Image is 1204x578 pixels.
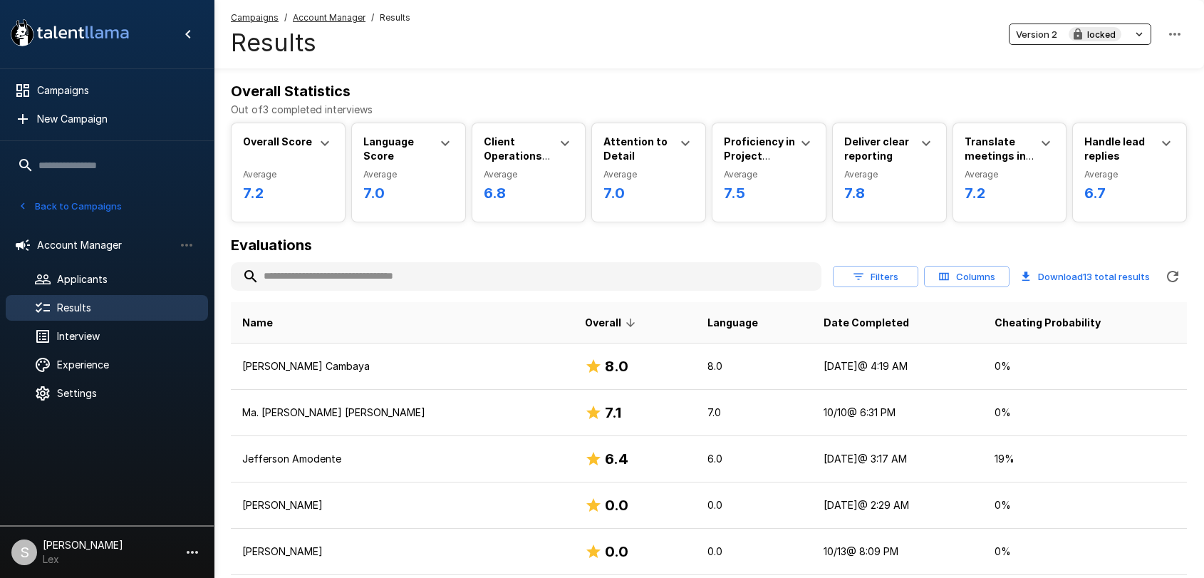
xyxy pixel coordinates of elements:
[844,182,935,205] h6: 7.8
[605,448,628,470] h6: 6.4
[242,314,273,331] span: Name
[707,498,801,512] p: 0.0
[707,359,801,373] p: 8.0
[284,11,287,25] span: /
[231,28,410,58] h4: Results
[965,167,1055,182] span: Average
[231,83,351,100] b: Overall Statistics
[965,135,1037,176] b: Translate meetings into action
[484,167,574,182] span: Average
[605,540,628,563] h6: 0.0
[824,314,909,331] span: Date Completed
[812,436,983,482] td: [DATE] @ 3:17 AM
[371,11,374,25] span: /
[1084,135,1145,162] b: Handle lead replies
[724,167,814,182] span: Average
[363,135,414,162] b: Language Score
[1081,27,1121,42] span: locked
[380,11,410,25] span: Results
[603,135,668,162] b: Attention to Detail
[1084,182,1175,205] h6: 6.7
[243,167,333,182] span: Average
[605,355,628,378] h6: 8.0
[1084,167,1175,182] span: Average
[995,498,1176,512] p: 0 %
[242,406,562,420] p: Ma. [PERSON_NAME] [PERSON_NAME]
[1015,262,1156,291] button: Download13 total results
[724,182,814,205] h6: 7.5
[812,344,983,390] td: [DATE] @ 4:19 AM
[1016,26,1057,43] span: Version 2
[603,167,694,182] span: Average
[605,494,628,517] h6: 0.0
[812,390,983,436] td: 10/10 @ 6:31 PM
[585,314,640,331] span: Overall
[242,498,562,512] p: [PERSON_NAME]
[484,182,574,205] h6: 6.8
[707,452,801,466] p: 6.0
[293,12,365,23] u: Account Manager
[242,359,562,373] p: [PERSON_NAME] Cambaya
[603,182,694,205] h6: 7.0
[995,359,1176,373] p: 0 %
[231,237,312,254] b: Evaluations
[242,545,562,559] p: [PERSON_NAME]
[833,266,918,288] button: Filters
[1009,24,1151,46] button: Version 2locked
[724,135,795,205] b: Proficiency in Project Management Tools and CRM
[995,406,1176,420] p: 0 %
[844,135,909,162] b: Deliver clear reporting
[812,529,983,575] td: 10/13 @ 8:09 PM
[605,401,621,424] h6: 7.1
[812,482,983,529] td: [DATE] @ 2:29 AM
[363,167,454,182] span: Average
[707,314,758,331] span: Language
[243,182,333,205] h6: 7.2
[707,406,801,420] p: 7.0
[924,266,1010,288] button: Columns
[243,135,312,148] b: Overall Score
[242,452,562,466] p: Jefferson Amodente
[995,545,1176,559] p: 0 %
[965,182,1055,205] h6: 7.2
[844,167,935,182] span: Average
[231,12,279,23] u: Campaigns
[231,103,1187,117] p: Out of 3 completed interviews
[1158,262,1187,291] button: Refreshing...
[995,452,1176,466] p: 19 %
[484,135,550,176] b: Client Operations Ownership
[995,314,1101,331] span: Cheating Probability
[707,545,801,559] p: 0.0
[363,182,454,205] h6: 7.0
